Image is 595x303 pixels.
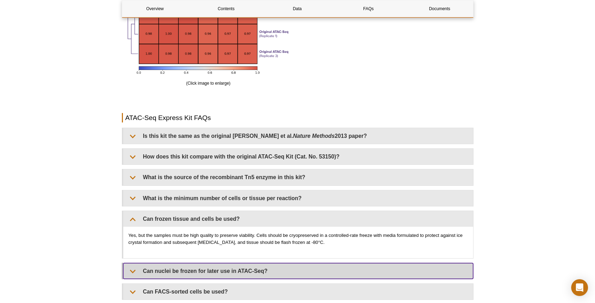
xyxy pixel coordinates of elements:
[264,0,330,17] a: Data
[123,149,473,164] summary: How does this kit compare with the original ATAC-Seq Kit (Cat. No. 53150)?
[123,169,473,185] summary: What is the source of the recombinant Tn5 enzyme in this kit?
[123,284,473,300] summary: Can FACS-sorted cells be used?
[122,0,188,17] a: Overview
[407,0,472,17] a: Documents
[571,279,588,296] div: Open Intercom Messenger
[293,133,335,139] em: Nature Methods
[129,232,468,246] p: Yes, but the samples must be high quality to preserve viability. Cells should be cryopreserved in...
[123,263,473,279] summary: Can nuclei be frozen for later use in ATAC-Seq?
[335,0,401,17] a: FAQs
[123,190,473,206] summary: What is the minimum number of cells or tissue per reaction?
[123,211,473,227] summary: Can frozen tissue and cells be used?
[122,113,473,122] h2: ATAC-Seq Express Kit FAQs
[123,128,473,144] summary: Is this kit the same as the original [PERSON_NAME] et al.Nature Methods2013 paper?
[193,0,259,17] a: Contents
